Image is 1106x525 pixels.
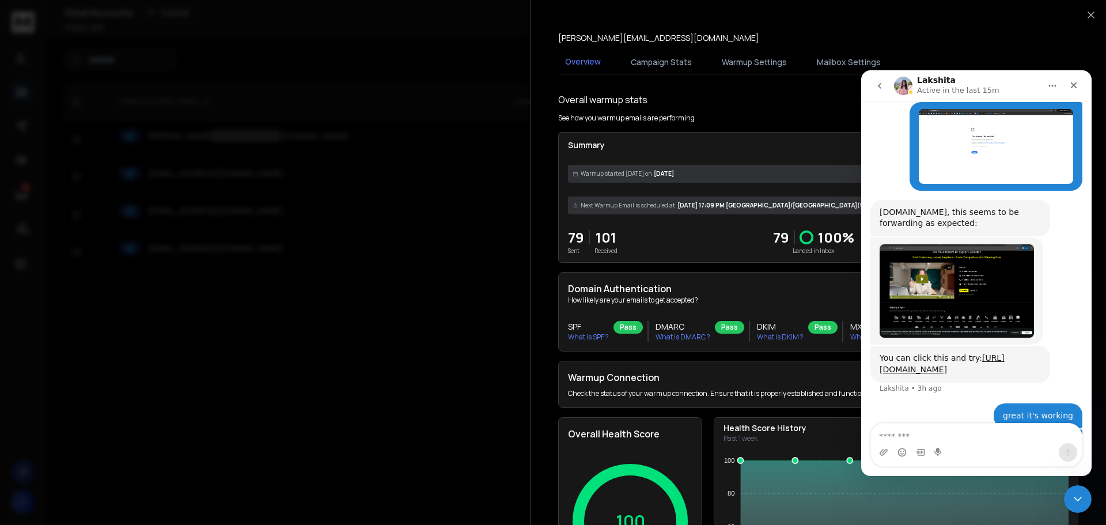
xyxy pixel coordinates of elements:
[724,434,806,443] p: Past 1 week
[850,321,890,333] h3: MX
[568,333,609,342] p: What is SPF ?
[568,282,1069,296] h2: Domain Authentication
[757,333,804,342] p: What is DKIM ?
[594,228,618,247] p: 101
[715,321,744,334] div: Pass
[568,139,1069,151] p: Summary
[861,70,1092,476] iframe: Intercom live chat
[810,50,888,75] button: Mailbox Settings
[568,165,1069,183] div: [DATE]
[568,427,692,441] h2: Overall Health Score
[724,457,734,464] tspan: 100
[568,389,915,398] p: Check the status of your warmup connection. Ensure that it is properly established and functionin...
[613,321,643,334] div: Pass
[568,321,609,333] h3: SPF
[1064,485,1092,513] iframe: Intercom live chat
[581,201,675,210] span: Next Warmup Email is scheduled at
[568,247,584,255] p: Sent
[773,228,789,247] p: 79
[558,49,608,75] button: Overview
[624,50,699,75] button: Campaign Stats
[850,333,890,342] p: What is MX ?
[728,490,734,497] tspan: 80
[808,321,838,334] div: Pass
[558,32,759,44] p: [PERSON_NAME][EMAIL_ADDRESS][DOMAIN_NAME]
[558,93,647,107] h1: Overall warmup stats
[818,228,854,247] p: 100 %
[568,296,1069,305] p: How likely are your emails to get accepted?
[568,197,1069,214] div: [DATE] 17:09 PM [GEOGRAPHIC_DATA]/[GEOGRAPHIC_DATA] (UTC +05:30 )
[773,247,854,255] p: Landed in Inbox
[568,228,584,247] p: 79
[724,422,806,434] p: Health Score History
[581,169,652,178] span: Warmup started [DATE] on
[656,321,710,333] h3: DMARC
[757,321,804,333] h3: DKIM
[594,247,618,255] p: Received
[558,114,695,123] p: See how you warmup emails are performing
[568,371,915,384] h2: Warmup Connection
[715,50,794,75] button: Warmup Settings
[656,333,710,342] p: What is DMARC ?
